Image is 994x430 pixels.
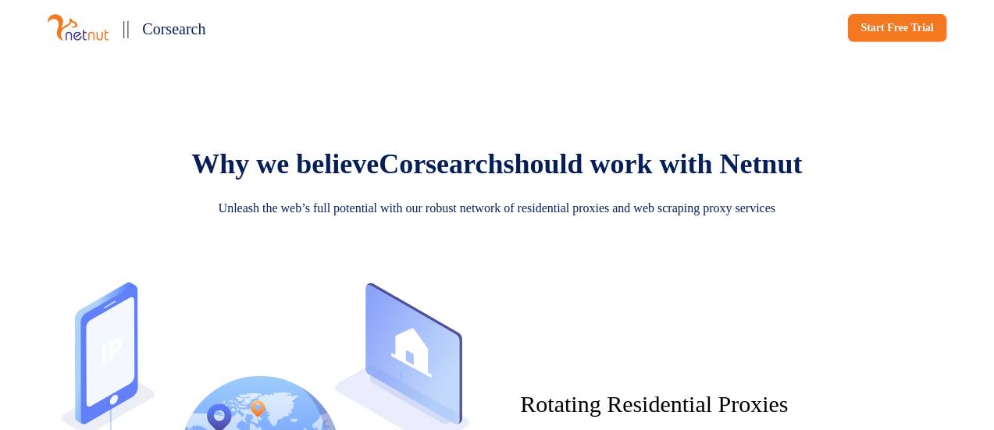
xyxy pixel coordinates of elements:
p: Rotating Residential Proxies [521,391,920,418]
a: Start Free Trial [848,14,947,42]
p: || [122,12,130,43]
span: Corsearch [142,20,205,37]
span: Corsearch [379,148,503,179]
p: Why we believe should work with Netnut [191,147,802,180]
p: Unleash the web’s full potential with our robust network of residential proxies and web scraping ... [169,199,825,218]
